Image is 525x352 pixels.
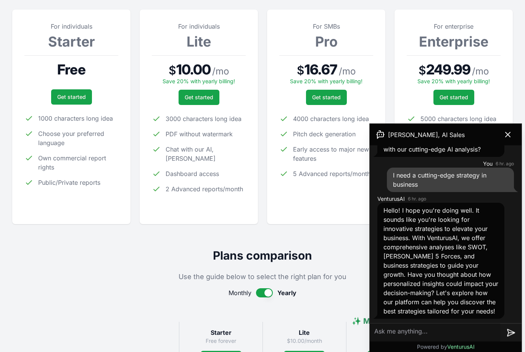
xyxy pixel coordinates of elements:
[279,34,373,49] h3: Pro
[290,78,362,84] span: Save 20% with yearly billing!
[176,62,211,77] span: 10.00
[419,63,426,77] span: $
[166,184,243,194] span: 2 Advanced reports/month
[353,328,424,337] h3: Pro
[293,129,356,139] span: Pitch deck generation
[51,89,92,105] a: Get started
[393,171,486,188] span: I need a cutting-edge strategy in business
[269,328,340,337] h3: Lite
[353,337,424,345] p: $16.67/month
[426,62,471,77] span: 249.99
[163,78,235,84] span: Save 20% with yearly billing!
[229,288,251,297] span: Monthly
[293,169,370,178] span: 5 Advanced reports/month
[293,114,369,123] span: 4000 characters long idea
[408,196,426,202] time: 6 hr. ago
[339,65,356,78] span: / mo
[306,90,347,105] a: Get started
[185,337,256,345] p: Free forever
[269,337,340,345] p: $10.00/month
[293,145,373,163] span: Early access to major new features
[383,207,498,315] span: Hello! I hope you're doing well. It sounds like you're looking for innovative strategies to eleva...
[185,328,256,337] h3: Starter
[433,90,474,105] a: Get started
[377,195,405,203] span: VenturusAI
[12,271,513,282] p: Use the guide below to select the right plan for you
[24,22,118,31] p: For individuals
[407,34,501,49] h3: Enterprise
[447,344,475,350] span: VenturusAI
[277,288,296,297] span: Yearly
[420,114,496,123] span: 5000 characters long idea
[38,178,100,187] span: Public/Private reports
[152,34,246,49] h3: Lite
[212,65,229,78] span: / mo
[297,63,304,77] span: $
[12,249,513,262] h2: Plans comparison
[304,62,337,77] span: 16.67
[24,34,118,49] h3: Starter
[152,22,246,31] p: For individuals
[169,63,176,77] span: $
[166,114,242,123] span: 3000 characters long idea
[472,65,489,78] span: / mo
[407,22,501,31] p: For enterprise
[38,114,113,123] span: 1000 characters long idea
[352,316,424,326] span: ✨ Most popular ✨
[279,22,373,31] p: For SMBs
[166,145,246,163] span: Chat with our AI, [PERSON_NAME]
[57,62,85,77] span: Free
[38,153,118,172] span: Own commercial report rights
[179,90,219,105] a: Get started
[166,129,233,139] span: PDF without watermark
[417,343,475,351] p: Powered by
[483,160,493,168] span: You
[166,169,219,178] span: Dashboard access
[417,78,490,84] span: Save 20% with yearly billing!
[38,129,118,147] span: Choose your preferred language
[496,161,514,167] time: 6 hr. ago
[388,130,465,139] span: [PERSON_NAME], AI Sales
